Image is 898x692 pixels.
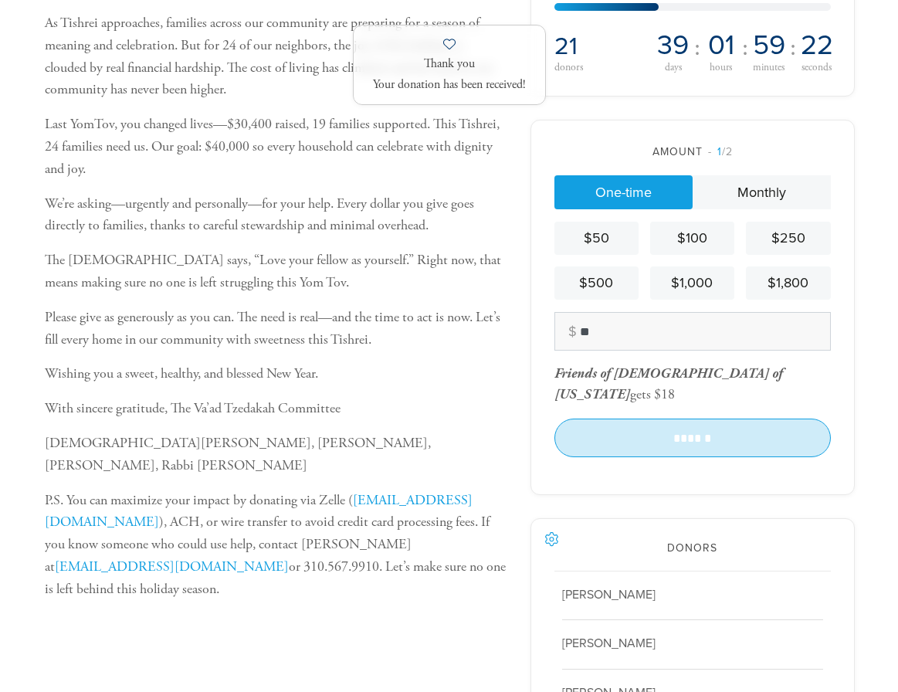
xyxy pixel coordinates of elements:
[710,63,732,73] span: hours
[45,249,507,294] p: The [DEMOGRAPHIC_DATA] says, “Love your fellow as yourself.” Right now, that means making sure no...
[693,175,831,209] a: Monthly
[752,228,824,249] div: $250
[554,542,831,555] h2: Donors
[654,385,675,403] div: $18
[708,145,733,158] span: /2
[657,32,689,59] span: 39
[746,266,830,300] a: $1,800
[656,228,728,249] div: $100
[554,365,782,403] span: Friends of [DEMOGRAPHIC_DATA] of [US_STATE]
[45,12,507,101] p: As Tishrei approaches, families across our community are preparing for a season of meaning and ce...
[665,63,682,73] span: days
[554,175,693,209] a: One-time
[55,558,289,575] a: [EMAIL_ADDRESS][DOMAIN_NAME]
[45,398,507,420] p: With sincere gratitude, The Va’ad Tzedakah Committee
[45,490,507,601] p: P.S. You can maximize your impact by donating via Zelle ( ), ACH, or wire transfer to avoid credi...
[424,56,475,71] span: Thank you
[752,273,824,293] div: $1,800
[656,273,728,293] div: $1,000
[801,63,832,73] span: seconds
[562,636,656,651] span: [PERSON_NAME]
[554,365,782,403] div: gets
[554,222,639,255] a: $50
[45,193,507,238] p: We’re asking—urgently and personally—for your help. Every dollar you give goes directly to famili...
[554,32,649,61] h2: 21
[561,273,632,293] div: $500
[742,36,748,60] span: :
[694,36,700,60] span: :
[45,307,507,351] p: Please give as generously as you can. The need is real—and the time to act is now. Let’s fill eve...
[746,222,830,255] a: $250
[753,32,785,59] span: 59
[561,228,632,249] div: $50
[753,63,784,73] span: minutes
[554,266,639,300] a: $500
[790,36,796,60] span: :
[373,77,526,92] span: Your donation has been received!
[554,62,649,73] div: donors
[45,114,507,180] p: Last YomTov, you changed lives—$30,400 raised, 19 families supported. This Tishrei, 24 families n...
[562,587,656,602] span: [PERSON_NAME]
[45,432,507,477] p: [DEMOGRAPHIC_DATA][PERSON_NAME], [PERSON_NAME], [PERSON_NAME], Rabbi [PERSON_NAME]
[801,32,833,59] span: 22
[708,32,734,59] span: 01
[554,144,831,160] div: Amount
[717,145,722,158] span: 1
[650,222,734,255] a: $100
[650,266,734,300] a: $1,000
[45,363,507,385] p: Wishing you a sweet, healthy, and blessed New Year.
